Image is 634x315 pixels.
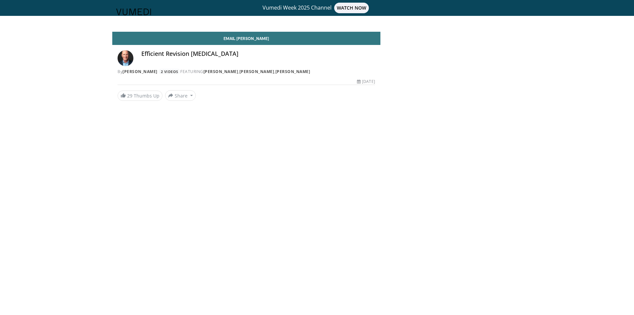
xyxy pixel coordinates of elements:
[118,69,375,75] div: By FEATURING , ,
[118,91,162,101] a: 29 Thumbs Up
[112,32,380,45] a: Email [PERSON_NAME]
[239,69,274,74] a: [PERSON_NAME]
[141,50,375,58] h4: Efficient Revision [MEDICAL_DATA]
[116,9,151,15] img: VuMedi Logo
[203,69,238,74] a: [PERSON_NAME]
[275,69,310,74] a: [PERSON_NAME]
[123,69,158,74] a: [PERSON_NAME]
[165,90,196,101] button: Share
[127,93,132,99] span: 29
[357,79,375,85] div: [DATE]
[158,69,180,74] a: 2 Videos
[118,50,133,66] img: Avatar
